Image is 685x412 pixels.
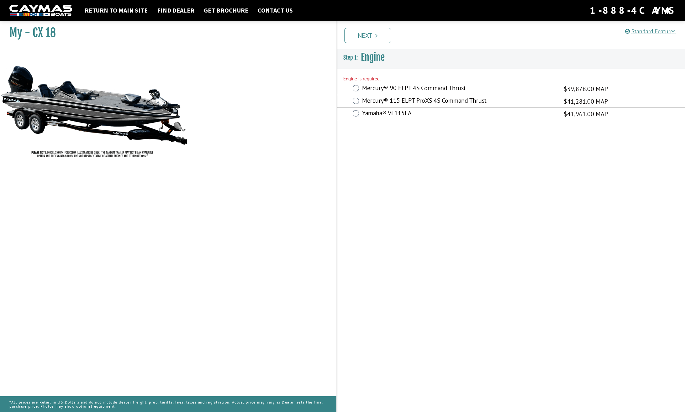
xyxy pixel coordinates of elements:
h1: My - CX 18 [9,26,321,40]
span: $41,961.00 MAP [564,109,608,119]
span: $39,878.00 MAP [564,84,608,94]
a: Contact Us [255,6,296,14]
div: Engine is required. [343,75,679,83]
p: *All prices are Retail in US Dollars and do not include dealer freight, prep, tariffs, fees, taxe... [9,397,327,411]
div: 1-888-4CAYMAS [590,3,676,17]
a: Return to main site [82,6,151,14]
a: Standard Features [625,28,676,35]
label: Yamaha® VF115LA [362,109,556,118]
a: Get Brochure [201,6,251,14]
a: Next [344,28,391,43]
label: Mercury® 115 ELPT ProXS 4S Command Thrust [362,97,556,106]
a: Find Dealer [154,6,198,14]
span: $41,281.00 MAP [564,97,608,106]
label: Mercury® 90 ELPT 4S Command Thrust [362,84,556,93]
img: white-logo-c9c8dbefe5ff5ceceb0f0178aa75bf4bb51f6bca0971e226c86eb53dfe498488.png [9,5,72,16]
